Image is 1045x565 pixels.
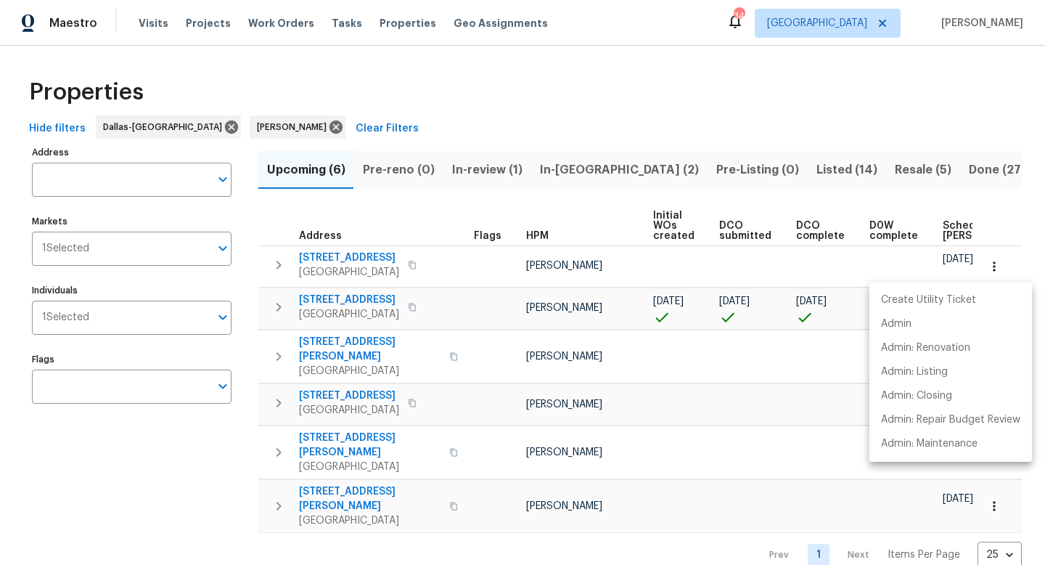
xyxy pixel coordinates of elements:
p: Admin: Listing [881,365,948,380]
p: Admin: Repair Budget Review [881,412,1020,428]
p: Admin [881,317,911,332]
p: Create Utility Ticket [881,293,976,308]
p: Admin: Closing [881,389,952,404]
p: Admin: Renovation [881,341,970,356]
p: Admin: Maintenance [881,436,978,452]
